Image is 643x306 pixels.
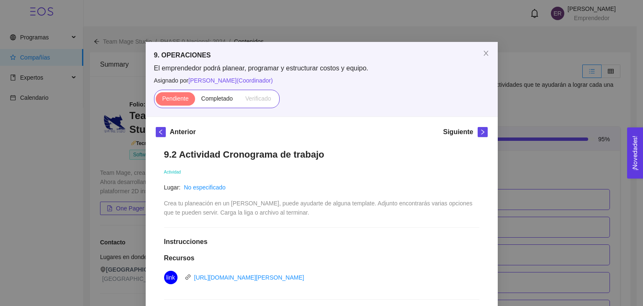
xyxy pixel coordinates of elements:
[166,271,175,284] span: link
[188,77,273,84] span: [PERSON_NAME] ( Coordinador )
[194,274,304,281] a: [URL][DOMAIN_NAME][PERSON_NAME]
[164,200,474,216] span: Crea tu planeación en un [PERSON_NAME], puede ayudarte de alguna template. Adjunto encontrarás va...
[164,149,479,160] h1: 9.2 Actividad Cronograma de trabajo
[164,254,479,262] h1: Recursos
[185,274,191,280] span: link
[478,129,487,135] span: right
[162,95,188,102] span: Pendiente
[154,64,489,73] span: El emprendedor podrá planear, programar y estructurar costos y equipo.
[164,170,181,174] span: Actividad
[156,127,166,137] button: left
[170,127,196,137] h5: Anterior
[154,76,489,85] span: Asignado por
[478,127,488,137] button: right
[164,183,181,192] article: Lugar:
[184,184,226,191] a: No especificado
[443,127,473,137] h5: Siguiente
[474,42,498,65] button: Close
[627,127,643,179] button: Open Feedback Widget
[154,50,489,60] h5: 9. OPERACIONES
[483,50,489,57] span: close
[156,129,165,135] span: left
[245,95,271,102] span: Verificado
[164,238,479,246] h1: Instrucciones
[201,95,233,102] span: Completado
